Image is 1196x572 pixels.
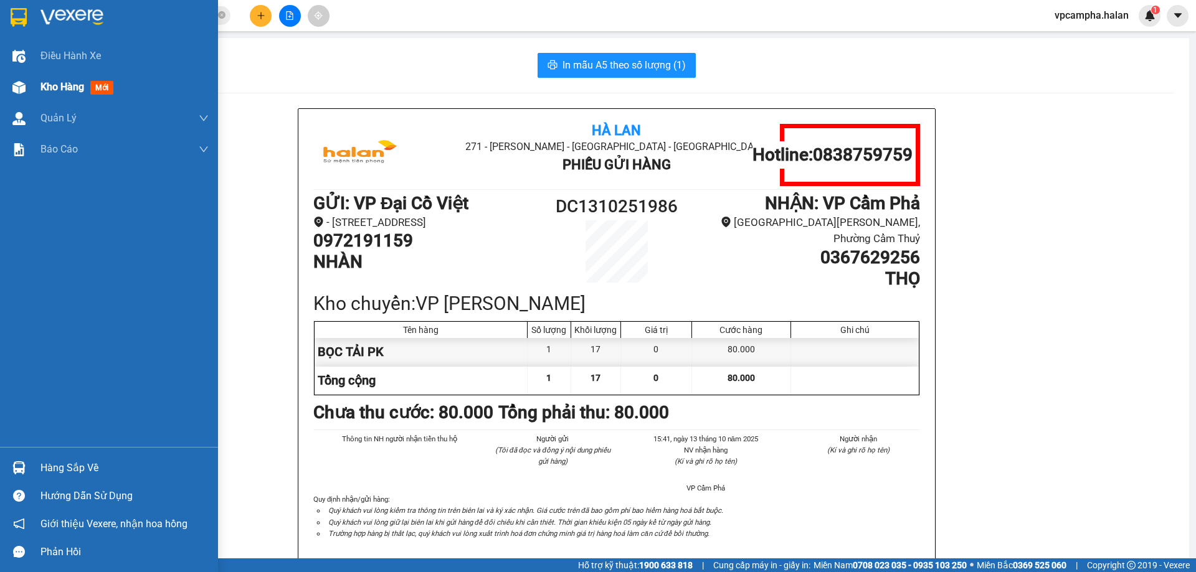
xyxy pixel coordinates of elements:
[1172,10,1184,21] span: caret-down
[414,139,819,154] li: 271 - [PERSON_NAME] - [GEOGRAPHIC_DATA] - [GEOGRAPHIC_DATA]
[11,8,27,27] img: logo-vxr
[1153,6,1157,14] span: 1
[40,487,209,505] div: Hướng dẫn sử dụng
[797,433,921,444] li: Người nhận
[313,124,407,186] img: logo.jpg
[313,251,541,273] h1: NHÀN
[639,560,693,570] strong: 1900 633 818
[13,518,25,530] span: notification
[794,325,916,335] div: Ghi chú
[318,373,376,388] span: Tổng cộng
[578,558,693,572] span: Hỗ trợ kỹ thuật:
[491,433,615,444] li: Người gửi
[318,325,524,335] div: Tên hàng
[328,529,710,538] i: Trường hợp hàng bị thất lạc, quý khách vui lòng xuất trình hoá đơn chứng minh giá trị hàng hoá là...
[1151,6,1160,14] sup: 1
[541,193,693,220] h1: DC1310251986
[644,433,767,444] li: 15:41, ngày 13 tháng 10 năm 2025
[40,543,209,561] div: Phản hồi
[591,373,600,383] span: 17
[693,247,920,268] h1: 0367629256
[314,11,323,20] span: aim
[970,563,974,568] span: ⚪️
[653,373,658,383] span: 0
[40,516,187,532] span: Giới thiệu Vexere, nhận hoa hồng
[765,193,920,213] b: NHẬN : VP Cẩm Phả
[12,50,26,63] img: warehouse-icon
[592,123,641,138] b: Hà Lan
[40,81,84,93] span: Kho hàng
[116,30,521,46] li: 271 - [PERSON_NAME] - [GEOGRAPHIC_DATA] - [GEOGRAPHIC_DATA]
[562,157,671,172] b: Phiếu Gửi Hàng
[16,85,171,105] b: GỬI : VP Đại Cồ Việt
[313,494,920,538] div: Quy định nhận/gửi hàng :
[199,113,209,123] span: down
[713,558,810,572] span: Cung cấp máy in - giấy in:
[90,81,113,95] span: mới
[279,5,301,27] button: file-add
[1013,560,1066,570] strong: 0369 525 060
[644,482,767,494] li: VP Cẩm Phả
[1144,10,1156,21] img: icon-new-feature
[721,217,731,227] span: environment
[12,81,26,94] img: warehouse-icon
[728,373,755,383] span: 80.000
[16,16,109,78] img: logo.jpg
[338,433,462,444] li: Thông tin NH người nhận tiền thu hộ
[250,5,272,27] button: plus
[199,144,209,154] span: down
[313,217,324,227] span: environment
[531,325,567,335] div: Số lượng
[1167,5,1189,27] button: caret-down
[498,402,669,423] b: Tổng phải thu: 80.000
[495,446,610,466] i: (Tôi đã đọc và đồng ý nội dung phiếu gửi hàng)
[621,338,692,366] div: 0
[853,560,967,570] strong: 0708 023 035 - 0935 103 250
[40,141,78,157] span: Báo cáo
[562,57,686,73] span: In mẫu A5 theo số lượng (1)
[1076,558,1078,572] span: |
[328,506,723,515] i: Quý khách vui lòng kiểm tra thông tin trên biên lai và ký xác nhận. Giá cước trên đã bao gồm phí ...
[40,459,209,477] div: Hàng sắp về
[814,558,967,572] span: Miền Nam
[328,518,711,527] i: Quý khách vui lòng giữ lại biên lai khi gửi hàng để đối chiếu khi cần thiết. Thời gian khiếu kiện...
[12,461,26,474] img: warehouse-icon
[624,325,688,335] div: Giá trị
[218,10,225,22] span: close-circle
[40,110,77,126] span: Quản Lý
[257,11,265,20] span: plus
[827,446,890,454] i: (Kí và ghi rõ họ tên)
[693,268,920,289] h1: THỌ
[546,373,551,383] span: 1
[977,558,1066,572] span: Miền Bắc
[315,338,528,366] div: BỌC TẢI PK
[528,338,571,366] div: 1
[702,558,704,572] span: |
[692,338,791,366] div: 80.000
[13,546,25,558] span: message
[1127,561,1136,570] span: copyright
[218,11,225,19] span: close-circle
[574,325,617,335] div: Khối lượng
[675,457,737,466] i: (Kí và ghi rõ họ tên)
[1045,7,1139,23] span: vpcampha.halan
[285,11,294,20] span: file-add
[313,214,541,231] li: - [STREET_ADDRESS]
[12,112,26,125] img: warehouse-icon
[548,60,558,72] span: printer
[695,325,787,335] div: Cước hàng
[40,48,101,63] span: Điều hành xe
[571,338,621,366] div: 17
[12,143,26,156] img: solution-icon
[313,193,468,213] b: GỬI : VP Đại Cồ Việt
[644,444,767,456] li: NV nhận hàng
[752,144,913,166] h1: Hotline: 0838759759
[313,230,541,251] h1: 0972191159
[313,289,920,318] div: Kho chuyển: VP [PERSON_NAME]
[538,53,696,78] button: printerIn mẫu A5 theo số lượng (1)
[308,5,330,27] button: aim
[13,490,25,502] span: question-circle
[313,402,493,423] b: Chưa thu cước : 80.000
[693,214,920,247] li: [GEOGRAPHIC_DATA][PERSON_NAME], Phường Cẩm Thuỷ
